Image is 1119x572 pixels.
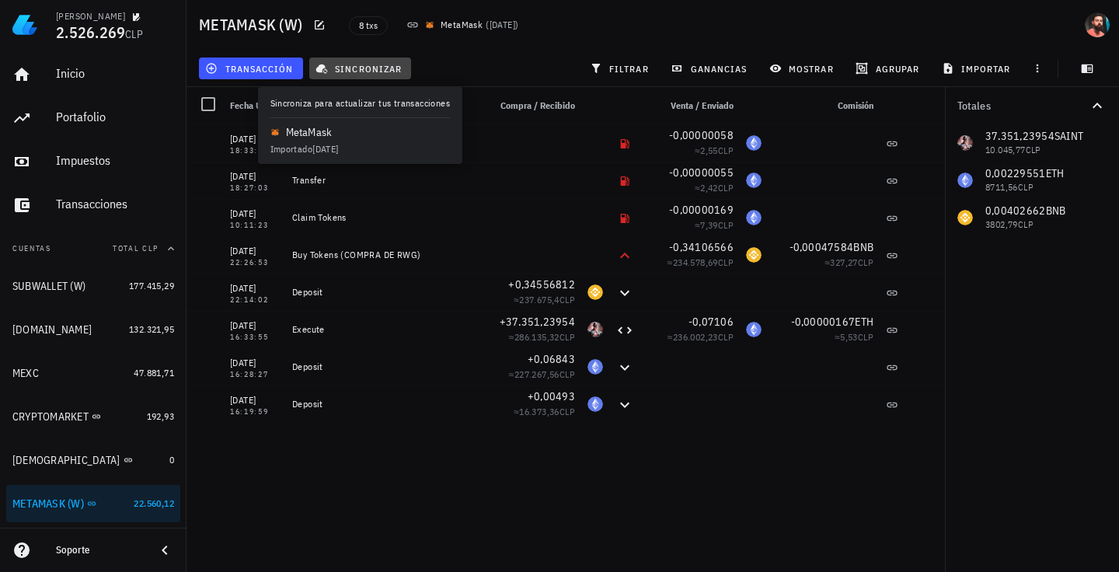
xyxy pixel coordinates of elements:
[441,17,483,33] div: MetaMask
[669,240,734,254] span: -0,34106566
[945,87,1119,124] button: Totales
[509,331,575,343] span: ≈
[853,240,873,254] span: BNB
[208,62,293,75] span: transacción
[840,331,858,343] span: 5,53
[169,454,174,466] span: 0
[1085,12,1110,37] div: avatar
[230,281,280,296] div: [DATE]
[486,17,518,33] span: ( )
[292,361,476,373] div: Deposit
[746,173,762,188] div: ETH-icon
[12,410,89,424] div: CRYPTOMARKET
[230,355,280,371] div: [DATE]
[6,398,180,435] a: CRYPTOMARKET 192,93
[790,240,854,254] span: -0,00047584
[746,322,762,337] div: ETH-icon
[593,62,649,75] span: filtrar
[230,147,280,155] div: 18:33:51
[664,58,757,79] button: ganancias
[791,315,856,329] span: -0,00000167
[12,454,120,467] div: [DEMOGRAPHIC_DATA]
[500,315,575,329] span: +37.351,23954
[957,100,1088,111] div: Totales
[669,203,734,217] span: -0,00000169
[230,318,280,333] div: [DATE]
[858,331,873,343] span: CLP
[858,256,873,268] span: CLP
[129,280,174,291] span: 177.415,29
[587,284,603,300] div: BNB-icon
[292,323,476,336] div: Execute
[292,174,476,187] div: Transfer
[700,145,718,156] span: 2,55
[56,10,125,23] div: [PERSON_NAME]
[292,137,476,149] div: Transfer
[129,323,174,335] span: 132.321,95
[528,352,575,366] span: +0,06843
[12,367,39,380] div: MEXC
[56,197,174,211] div: Transacciones
[230,333,280,341] div: 16:33:55
[519,406,559,417] span: 16.373,36
[6,311,180,348] a: [DOMAIN_NAME] 132.321,95
[514,331,559,343] span: 286.135,32
[668,256,734,268] span: ≈
[230,169,280,184] div: [DATE]
[835,331,873,343] span: ≈
[587,359,603,375] div: ETH-icon
[824,256,873,268] span: ≈
[134,367,174,378] span: 47.881,71
[12,12,37,37] img: LedgiFi
[718,219,734,231] span: CLP
[559,294,575,305] span: CLP
[56,153,174,168] div: Impuestos
[292,211,476,224] div: Claim Tokens
[125,27,143,41] span: CLP
[674,62,747,75] span: ganancias
[292,398,476,410] div: Deposit
[514,406,575,417] span: ≈
[669,128,734,142] span: -0,00000058
[113,243,159,253] span: Total CLP
[230,371,280,378] div: 16:28:27
[292,249,476,261] div: Buy Tokens (COMPRA DE RWG)
[718,256,734,268] span: CLP
[508,277,575,291] span: +0,34556812
[6,485,180,522] a: METAMASK (W) 22.560,12
[559,406,575,417] span: CLP
[286,87,482,124] div: Nota
[830,256,857,268] span: 327,27
[746,135,762,151] div: ETH-icon
[500,99,575,111] span: Compra / Recibido
[482,87,581,124] div: Compra / Recibido
[56,110,174,124] div: Portafolio
[859,62,919,75] span: agrupar
[849,58,929,79] button: agrupar
[695,219,734,231] span: ≈
[587,322,603,337] div: SAINT-icon
[56,22,125,43] span: 2.526.269
[230,131,280,147] div: [DATE]
[700,182,718,194] span: 2,42
[700,219,718,231] span: 7,39
[688,315,734,329] span: -0,07106
[509,368,575,380] span: ≈
[230,243,280,259] div: [DATE]
[587,396,603,412] div: ETH-icon
[838,99,873,111] span: Comisión
[6,56,180,93] a: Inicio
[359,17,378,34] span: 8 txs
[199,12,309,37] h1: METAMASK (W)
[640,87,740,124] div: Venta / Enviado
[292,286,476,298] div: Deposit
[309,58,412,79] button: sincronizar
[230,296,280,304] div: 22:14:02
[230,184,280,192] div: 18:27:03
[6,354,180,392] a: MEXC 47.881,71
[12,497,84,511] div: METAMASK (W)
[559,331,575,343] span: CLP
[695,182,734,194] span: ≈
[6,99,180,137] a: Portafolio
[669,166,734,180] span: -0,00000055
